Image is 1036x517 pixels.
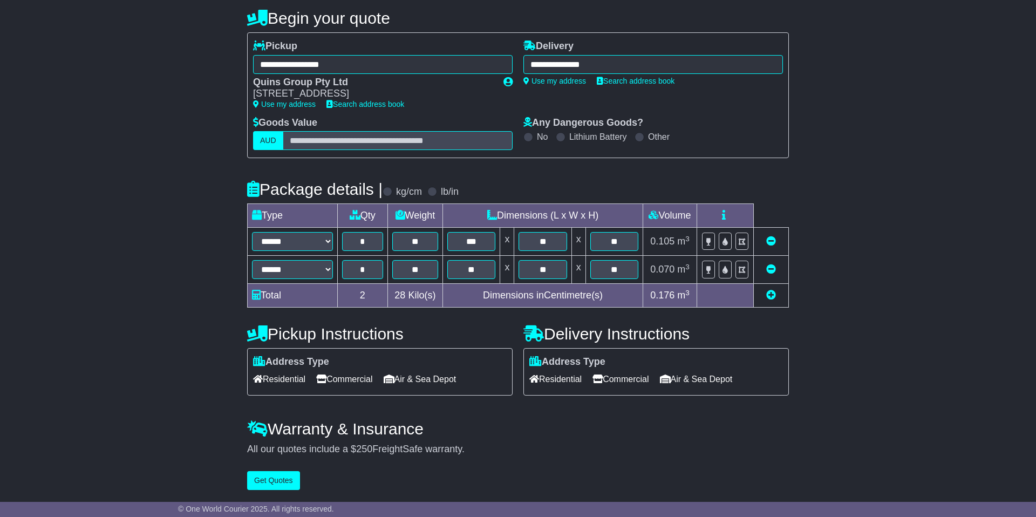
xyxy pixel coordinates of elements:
label: Pickup [253,40,297,52]
sup: 3 [685,289,690,297]
td: Dimensions (L x W x H) [443,204,643,228]
span: Air & Sea Depot [384,371,456,387]
td: Dimensions in Centimetre(s) [443,284,643,308]
label: lb/in [441,186,459,198]
div: Quins Group Pty Ltd [253,77,493,89]
label: kg/cm [396,186,422,198]
div: All our quotes include a $ FreightSafe warranty. [247,444,789,455]
h4: Pickup Instructions [247,325,513,343]
h4: Begin your quote [247,9,789,27]
td: x [500,256,514,284]
a: Remove this item [766,236,776,247]
span: 0.105 [650,236,674,247]
h4: Warranty & Insurance [247,420,789,438]
span: Commercial [592,371,649,387]
label: No [537,132,548,142]
td: Qty [338,204,388,228]
td: Kilo(s) [387,284,443,308]
td: Weight [387,204,443,228]
h4: Delivery Instructions [523,325,789,343]
label: Other [648,132,670,142]
span: 0.070 [650,264,674,275]
span: 0.176 [650,290,674,301]
label: Goods Value [253,117,317,129]
a: Use my address [523,77,586,85]
td: x [500,228,514,256]
label: Any Dangerous Goods? [523,117,643,129]
a: Search address book [326,100,404,108]
a: Remove this item [766,264,776,275]
span: 250 [356,444,372,454]
sup: 3 [685,263,690,271]
span: © One World Courier 2025. All rights reserved. [178,505,334,513]
a: Add new item [766,290,776,301]
span: Commercial [316,371,372,387]
span: Residential [529,371,582,387]
label: Lithium Battery [569,132,627,142]
a: Use my address [253,100,316,108]
button: Get Quotes [247,471,300,490]
label: AUD [253,131,283,150]
td: Volume [643,204,697,228]
span: 28 [394,290,405,301]
a: Search address book [597,77,674,85]
div: [STREET_ADDRESS] [253,88,493,100]
h4: Package details | [247,180,383,198]
td: x [571,256,585,284]
td: Type [248,204,338,228]
sup: 3 [685,235,690,243]
span: m [677,290,690,301]
label: Address Type [253,356,329,368]
span: m [677,236,690,247]
label: Address Type [529,356,605,368]
label: Delivery [523,40,574,52]
td: x [571,228,585,256]
span: m [677,264,690,275]
span: Residential [253,371,305,387]
td: 2 [338,284,388,308]
td: Total [248,284,338,308]
span: Air & Sea Depot [660,371,733,387]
